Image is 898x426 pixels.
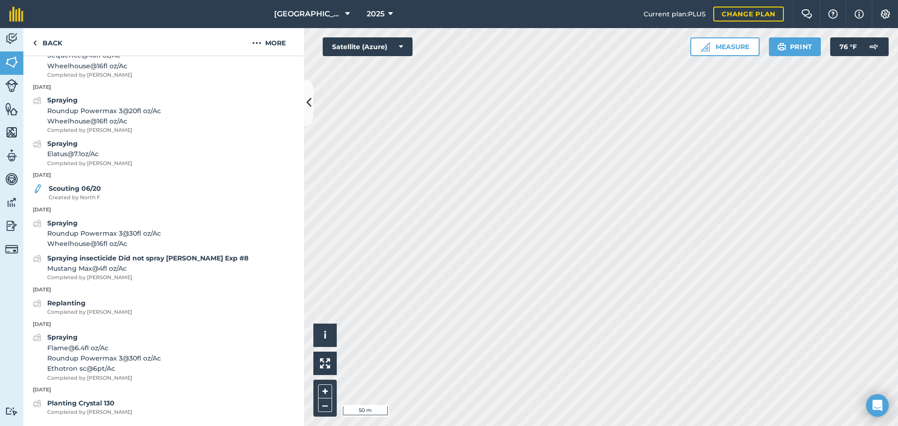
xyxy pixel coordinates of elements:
[5,55,18,69] img: svg+xml;base64,PHN2ZyB4bWxucz0iaHR0cDovL3d3dy53My5vcmcvMjAwMC9zdmciIHdpZHRoPSI1NiIgaGVpZ2h0PSI2MC...
[5,172,18,186] img: svg+xml;base64,PD94bWwgdmVyc2lvbj0iMS4wIiBlbmNvZGluZz0idXRmLTgiPz4KPCEtLSBHZW5lcmF0b3I6IEFkb2JlIE...
[320,358,330,368] img: Four arrows, one pointing top left, one top right, one bottom right and the last bottom left
[47,238,161,249] span: Wheelhouse @ 16 fl oz / Ac
[47,228,161,238] span: Roundup Powermax 3 @ 30 fl oz / Ac
[5,102,18,116] img: svg+xml;base64,PHN2ZyB4bWxucz0iaHR0cDovL3d3dy53My5vcmcvMjAwMC9zdmciIHdpZHRoPSI1NiIgaGVpZ2h0PSI2MC...
[5,79,18,92] img: svg+xml;base64,PD94bWwgdmVyc2lvbj0iMS4wIiBlbmNvZGluZz0idXRmLTgiPz4KPCEtLSBHZW5lcmF0b3I6IEFkb2JlIE...
[864,37,883,56] img: svg+xml;base64,PD94bWwgdmVyc2lvbj0iMS4wIiBlbmNvZGluZz0idXRmLTgiPz4KPCEtLSBHZW5lcmF0b3I6IEFkb2JlIE...
[33,183,101,202] a: Scouting 06/20Created by North F
[33,332,42,343] img: svg+xml;base64,PD94bWwgdmVyc2lvbj0iMS4wIiBlbmNvZGluZz0idXRmLTgiPz4KPCEtLSBHZW5lcmF0b3I6IEFkb2JlIE...
[47,343,161,353] span: Flame @ 6.4 fl oz / Ac
[33,138,42,150] img: svg+xml;base64,PD94bWwgdmVyc2lvbj0iMS4wIiBlbmNvZGluZz0idXRmLTgiPz4KPCEtLSBHZW5lcmF0b3I6IEFkb2JlIE...
[701,42,710,51] img: Ruler icon
[33,298,132,317] a: ReplantingCompleted by [PERSON_NAME]
[47,308,132,317] span: Completed by [PERSON_NAME]
[33,332,161,382] a: SprayingFlame@6.4fl oz/AcRoundup Powermax 3@30fl oz/AcEthotron sc@6pt/AcCompleted by [PERSON_NAME]
[5,125,18,139] img: svg+xml;base64,PHN2ZyB4bWxucz0iaHR0cDovL3d3dy53My5vcmcvMjAwMC9zdmciIHdpZHRoPSI1NiIgaGVpZ2h0PSI2MC...
[801,9,812,19] img: Two speech bubbles overlapping with the left bubble in the forefront
[866,394,889,417] div: Open Intercom Messenger
[5,219,18,233] img: svg+xml;base64,PD94bWwgdmVyc2lvbj0iMS4wIiBlbmNvZGluZz0idXRmLTgiPz4KPCEtLSBHZW5lcmF0b3I6IEFkb2JlIE...
[644,9,706,19] span: Current plan : PLUS
[33,95,161,135] a: SprayingRoundup Powermax 3@20fl oz/AcWheelhouse@16fl oz/AcCompleted by [PERSON_NAME]
[5,149,18,163] img: svg+xml;base64,PD94bWwgdmVyc2lvbj0iMS4wIiBlbmNvZGluZz0idXRmLTgiPz4KPCEtLSBHZW5lcmF0b3I6IEFkb2JlIE...
[5,195,18,209] img: svg+xml;base64,PD94bWwgdmVyc2lvbj0iMS4wIiBlbmNvZGluZz0idXRmLTgiPz4KPCEtLSBHZW5lcmF0b3I6IEFkb2JlIE...
[33,253,42,264] img: svg+xml;base64,PD94bWwgdmVyc2lvbj0iMS4wIiBlbmNvZGluZz0idXRmLTgiPz4KPCEtLSBHZW5lcmF0b3I6IEFkb2JlIE...
[33,298,42,309] img: svg+xml;base64,PD94bWwgdmVyc2lvbj0iMS4wIiBlbmNvZGluZz0idXRmLTgiPz4KPCEtLSBHZW5lcmF0b3I6IEFkb2JlIE...
[690,37,760,56] button: Measure
[23,286,304,294] p: [DATE]
[47,139,78,148] strong: Spraying
[23,320,304,329] p: [DATE]
[855,8,864,20] img: svg+xml;base64,PHN2ZyB4bWxucz0iaHR0cDovL3d3dy53My5vcmcvMjAwMC9zdmciIHdpZHRoPSIxNyIgaGVpZ2h0PSIxNy...
[23,83,304,92] p: [DATE]
[367,8,384,20] span: 2025
[47,116,161,126] span: Wheelhouse @ 16 fl oz / Ac
[777,41,786,52] img: svg+xml;base64,PHN2ZyB4bWxucz0iaHR0cDovL3d3dy53My5vcmcvMjAwMC9zdmciIHdpZHRoPSIxOSIgaGVpZ2h0PSIyNC...
[5,32,18,46] img: svg+xml;base64,PD94bWwgdmVyc2lvbj0iMS4wIiBlbmNvZGluZz0idXRmLTgiPz4KPCEtLSBHZW5lcmF0b3I6IEFkb2JlIE...
[23,171,304,180] p: [DATE]
[33,37,37,49] img: svg+xml;base64,PHN2ZyB4bWxucz0iaHR0cDovL3d3dy53My5vcmcvMjAwMC9zdmciIHdpZHRoPSI5IiBoZWlnaHQ9IjI0Ii...
[47,299,86,307] strong: Replanting
[9,7,23,22] img: fieldmargin Logo
[324,329,326,341] span: i
[47,374,161,383] span: Completed by [PERSON_NAME]
[47,333,78,341] strong: Spraying
[47,263,248,274] span: Mustang Max @ 4 fl oz / Ac
[827,9,839,19] img: A question mark icon
[5,243,18,256] img: svg+xml;base64,PD94bWwgdmVyc2lvbj0iMS4wIiBlbmNvZGluZz0idXRmLTgiPz4KPCEtLSBHZW5lcmF0b3I6IEFkb2JlIE...
[47,399,115,407] strong: Planting Crystal 130
[47,254,248,262] strong: Spraying insecticide Did not spray [PERSON_NAME] Exp #8
[318,398,332,412] button: –
[33,218,42,229] img: svg+xml;base64,PD94bWwgdmVyc2lvbj0iMS4wIiBlbmNvZGluZz0idXRmLTgiPz4KPCEtLSBHZW5lcmF0b3I6IEFkb2JlIE...
[47,96,78,104] strong: Spraying
[47,159,132,168] span: Completed by [PERSON_NAME]
[33,218,161,249] a: SprayingRoundup Powermax 3@30fl oz/AcWheelhouse@16fl oz/Ac
[47,149,132,159] span: Elatus @ 7.1 oz / Ac
[33,398,42,409] img: svg+xml;base64,PD94bWwgdmVyc2lvbj0iMS4wIiBlbmNvZGluZz0idXRmLTgiPz4KPCEtLSBHZW5lcmF0b3I6IEFkb2JlIE...
[47,408,132,417] span: Completed by [PERSON_NAME]
[713,7,784,22] a: Change plan
[274,8,341,20] span: [GEOGRAPHIC_DATA]
[33,183,43,195] img: svg+xml;base64,PD94bWwgdmVyc2lvbj0iMS4wIiBlbmNvZGluZz0idXRmLTgiPz4KPCEtLSBHZW5lcmF0b3I6IEFkb2JlIE...
[33,95,42,106] img: svg+xml;base64,PD94bWwgdmVyc2lvbj0iMS4wIiBlbmNvZGluZz0idXRmLTgiPz4KPCEtLSBHZW5lcmF0b3I6IEFkb2JlIE...
[23,386,304,394] p: [DATE]
[47,126,161,135] span: Completed by [PERSON_NAME]
[313,324,337,347] button: i
[47,61,160,71] span: Wheelhouse @ 16 fl oz / Ac
[47,219,78,227] strong: Spraying
[47,353,161,363] span: Roundup Powermax 3 @ 30 fl oz / Ac
[880,9,891,19] img: A cog icon
[323,37,413,56] button: Satellite (Azure)
[830,37,889,56] button: 76 °F
[840,37,857,56] span: 76 ° F
[47,106,161,116] span: Roundup Powermax 3 @ 20 fl oz / Ac
[33,138,132,167] a: SprayingElatus@7.1oz/AcCompleted by [PERSON_NAME]
[769,37,821,56] button: Print
[47,71,160,79] span: Completed by [PERSON_NAME]
[33,253,248,282] a: Spraying insecticide Did not spray [PERSON_NAME] Exp #8Mustang Max@4fl oz/AcCompleted by [PERSON_...
[49,194,101,202] span: Created by North F
[234,28,304,56] button: More
[23,206,304,214] p: [DATE]
[23,28,72,56] a: Back
[252,37,261,49] img: svg+xml;base64,PHN2ZyB4bWxucz0iaHR0cDovL3d3dy53My5vcmcvMjAwMC9zdmciIHdpZHRoPSIyMCIgaGVpZ2h0PSIyNC...
[49,184,101,193] strong: Scouting 06/20
[5,407,18,416] img: svg+xml;base64,PD94bWwgdmVyc2lvbj0iMS4wIiBlbmNvZGluZz0idXRmLTgiPz4KPCEtLSBHZW5lcmF0b3I6IEFkb2JlIE...
[33,398,132,417] a: Planting Crystal 130Completed by [PERSON_NAME]
[47,363,161,374] span: Ethotron sc @ 6 pt / Ac
[47,274,248,282] span: Completed by [PERSON_NAME]
[318,384,332,398] button: +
